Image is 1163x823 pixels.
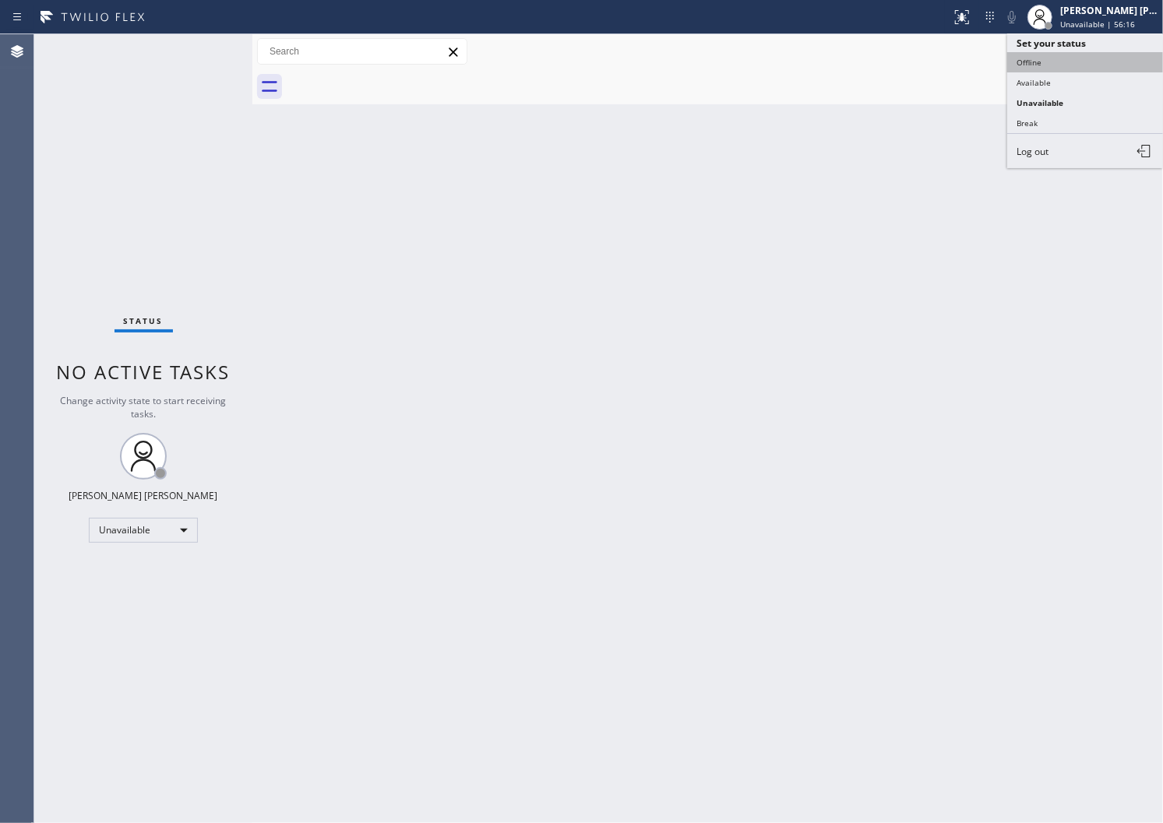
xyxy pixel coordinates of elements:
[69,489,218,502] div: [PERSON_NAME] [PERSON_NAME]
[1060,19,1135,30] span: Unavailable | 56:16
[61,394,227,420] span: Change activity state to start receiving tasks.
[258,39,467,64] input: Search
[89,518,198,543] div: Unavailable
[57,359,231,385] span: No active tasks
[1001,6,1023,28] button: Mute
[1060,4,1158,17] div: [PERSON_NAME] [PERSON_NAME]
[124,315,164,326] span: Status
